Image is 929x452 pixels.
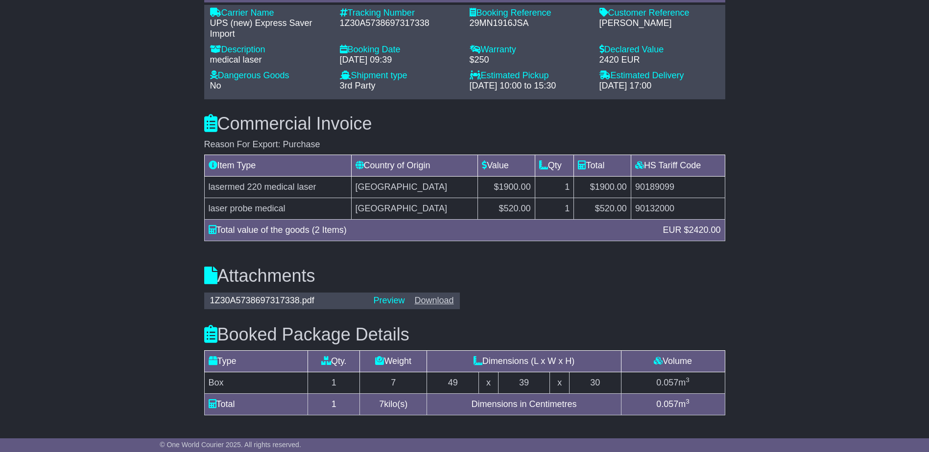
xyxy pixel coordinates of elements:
[210,81,221,90] span: No
[686,398,690,405] sup: 3
[656,399,678,409] span: 0.057
[379,399,384,409] span: 7
[210,55,330,66] div: medical laser
[470,45,590,55] div: Warranty
[427,351,621,372] td: Dimensions (L x W x H)
[427,372,479,394] td: 49
[360,372,427,394] td: 7
[686,376,690,384] sup: 3
[340,55,460,66] div: [DATE] 09:39
[599,8,719,19] div: Customer Reference
[427,394,621,415] td: Dimensions in Centimetres
[550,372,569,394] td: x
[631,198,725,220] td: 90132000
[470,55,590,66] div: $250
[631,155,725,177] td: HS Tariff Code
[204,266,725,286] h3: Attachments
[470,70,590,81] div: Estimated Pickup
[204,372,308,394] td: Box
[470,81,590,91] div: [DATE] 10:00 to 15:30
[569,372,621,394] td: 30
[574,155,631,177] td: Total
[658,224,725,237] div: EUR $2420.00
[414,295,453,305] a: Download
[210,70,330,81] div: Dangerous Goods
[621,394,725,415] td: m
[599,45,719,55] div: Declared Value
[478,155,535,177] td: Value
[204,325,725,344] h3: Booked Package Details
[204,351,308,372] td: Type
[340,8,460,19] div: Tracking Number
[599,81,719,91] div: [DATE] 17:00
[535,177,574,198] td: 1
[631,177,725,198] td: 90189099
[204,114,725,134] h3: Commercial Invoice
[160,441,301,449] span: © One World Courier 2025. All rights reserved.
[373,295,405,305] a: Preview
[574,198,631,220] td: $520.00
[340,45,460,55] div: Booking Date
[351,155,478,177] td: Country of Origin
[308,351,360,372] td: Qty.
[340,18,460,29] div: 1Z30A5738697317338
[308,394,360,415] td: 1
[204,139,725,150] div: Reason For Export: Purchase
[621,351,725,372] td: Volume
[340,81,376,90] span: 3rd Party
[360,351,427,372] td: Weight
[308,372,360,394] td: 1
[210,8,330,19] div: Carrier Name
[470,18,590,29] div: 29MN1916JSA
[210,45,330,55] div: Description
[621,372,725,394] td: m
[599,70,719,81] div: Estimated Delivery
[478,177,535,198] td: $1900.00
[351,198,478,220] td: [GEOGRAPHIC_DATA]
[535,155,574,177] td: Qty
[656,378,678,387] span: 0.057
[340,70,460,81] div: Shipment type
[204,198,351,220] td: laser probe medical
[210,18,330,39] div: UPS (new) Express Saver Import
[470,8,590,19] div: Booking Reference
[204,155,351,177] td: Item Type
[205,295,369,306] div: 1Z30A5738697317338.pdf
[599,55,719,66] div: 2420 EUR
[479,372,498,394] td: x
[498,372,550,394] td: 39
[360,394,427,415] td: kilo(s)
[478,198,535,220] td: $520.00
[535,198,574,220] td: 1
[574,177,631,198] td: $1900.00
[204,394,308,415] td: Total
[204,224,658,237] div: Total value of the goods (2 Items)
[351,177,478,198] td: [GEOGRAPHIC_DATA]
[204,177,351,198] td: lasermed 220 medical laser
[599,18,719,29] div: [PERSON_NAME]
